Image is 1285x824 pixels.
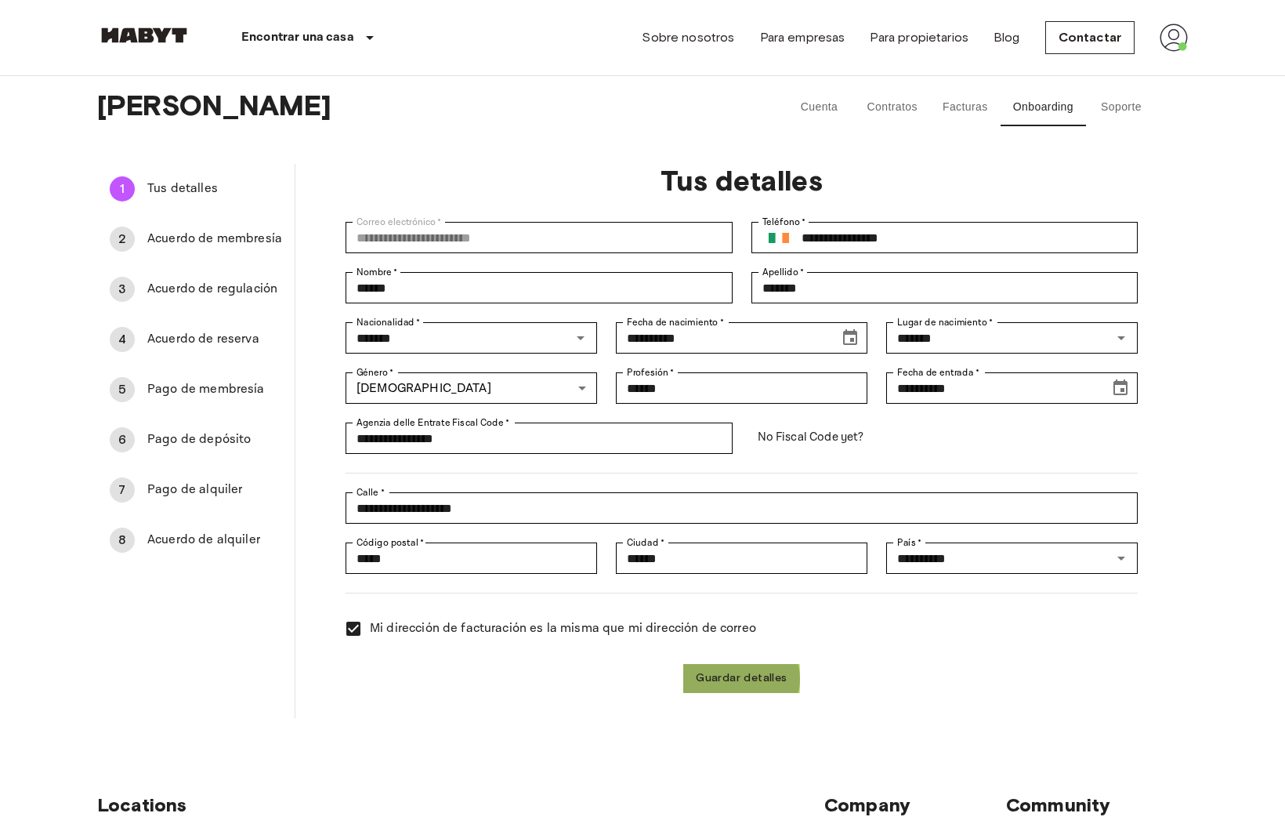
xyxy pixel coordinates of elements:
[1001,89,1086,126] button: Onboarding
[346,423,732,454] div: Agenzia delle Entrate Fiscal Code
[110,227,135,252] div: 2
[147,330,282,349] span: Acuerdo de reserva
[357,365,393,379] label: Género
[346,372,597,404] div: [DEMOGRAPHIC_DATA]
[110,427,135,452] div: 6
[147,531,282,550] span: Acuerdo de alquiler
[97,27,191,43] img: Habyt
[855,89,930,126] button: Contratos
[97,471,295,509] div: 7Pago de alquiler
[751,272,1138,303] div: Apellido
[97,220,295,258] div: 2Acuerdo de membresía
[241,28,354,47] p: Encontrar una casa
[357,265,398,279] label: Nombre
[683,664,799,693] button: Guardar detalles
[1086,89,1156,126] button: Soporte
[1045,21,1135,54] a: Contactar
[357,535,424,550] label: Código postal
[97,170,295,208] div: 1Tus detalles
[357,485,385,499] label: Calle
[1105,372,1136,404] button: Choose date, selected date is Oct 22, 2025
[97,793,186,816] span: Locations
[346,272,732,303] div: Nombre
[346,164,1138,197] p: Tus detalles
[930,89,1001,126] button: Facturas
[762,221,795,254] button: Select country
[110,176,135,201] div: 1
[751,423,1138,452] p: No Fiscal Code yet?
[357,215,442,229] label: Correo electrónico
[97,89,740,126] span: [PERSON_NAME]
[760,28,845,47] a: Para empresas
[110,477,135,503] div: 7
[762,265,805,279] label: Apellido
[110,327,135,352] div: 4
[346,543,597,574] div: Código postal
[147,481,282,499] span: Pago de alquiler
[97,421,295,459] div: 6Pago de depósito
[147,230,282,249] span: Acuerdo de membresía
[147,280,282,299] span: Acuerdo de regulación
[1110,547,1132,569] button: Open
[1006,793,1110,816] span: Community
[897,365,980,379] label: Fecha de entrada
[346,222,732,253] div: Correo electrónico
[570,327,592,349] button: Open
[824,793,910,816] span: Company
[147,180,282,198] span: Tus detalles
[147,430,282,449] span: Pago de depósito
[897,315,993,329] label: Lugar de nacimiento
[834,322,866,354] button: Choose date, selected date is Jan 1, 1977
[1110,327,1132,349] button: Open
[1160,24,1188,52] img: avatar
[110,277,135,302] div: 3
[627,315,724,329] label: Fecha de nacimiento
[357,315,421,329] label: Nacionalidad
[357,416,509,430] label: Agenzia delle Entrate Fiscal Code
[616,372,867,404] div: Profesión
[346,492,1138,524] div: Calle
[97,321,295,358] div: 4Acuerdo de reserva
[97,371,295,408] div: 5Pago de membresía
[97,521,295,559] div: 8Acuerdo de alquiler
[642,28,734,47] a: Sobre nosotros
[97,270,295,308] div: 3Acuerdo de regulación
[147,380,282,399] span: Pago de membresía
[370,619,756,638] span: Mi dirección de facturación es la misma que mi dirección de correo
[110,377,135,402] div: 5
[627,535,664,550] label: Ciudad
[616,543,867,574] div: Ciudad
[762,215,805,229] label: Teléfono
[994,28,1020,47] a: Blog
[627,365,675,379] label: Profesión
[897,535,921,550] label: País
[784,89,855,126] button: Cuenta
[110,528,135,553] div: 8
[870,28,968,47] a: Para propietarios
[769,233,789,243] img: Ireland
